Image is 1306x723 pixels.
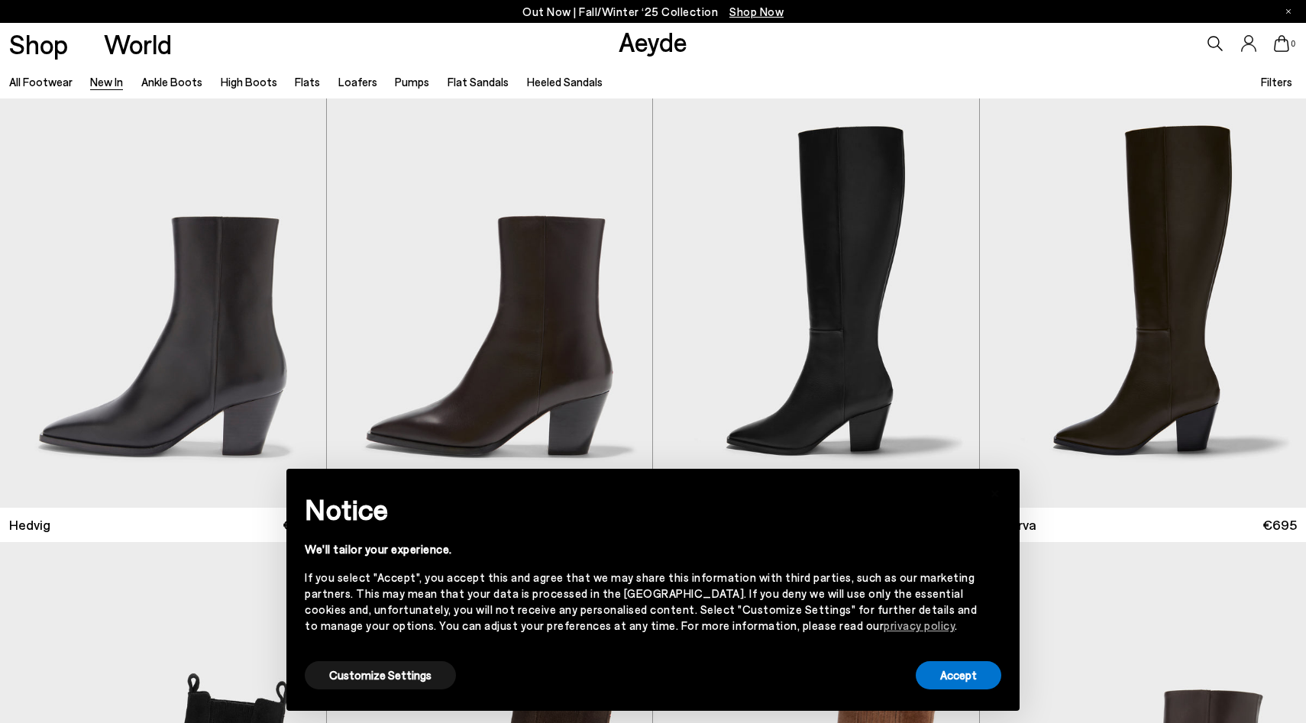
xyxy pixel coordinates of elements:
span: Hedvig [9,515,50,534]
span: × [990,480,1001,502]
div: If you select "Accept", you accept this and agree that we may share this information with third p... [305,570,977,634]
a: privacy policy [884,618,955,632]
a: Ankle Boots [141,75,202,89]
a: Aeyde [619,25,687,57]
a: Loafers [338,75,377,89]
div: We'll tailor your experience. [305,541,977,557]
img: Minerva High Cowboy Boots [653,98,979,508]
a: Heeled Sandals [527,75,603,89]
a: Flat Sandals [448,75,509,89]
a: Flats [295,75,320,89]
a: New In [90,75,123,89]
span: €695 [1262,515,1297,534]
button: Close this notice [977,473,1013,510]
span: Filters [1261,75,1292,89]
button: Customize Settings [305,661,456,689]
img: Hedvig Cowboy Ankle Boots [327,98,653,508]
a: High Boots [221,75,277,89]
h2: Notice [305,489,977,529]
a: All Footwear [9,75,73,89]
p: Out Now | Fall/Winter ‘25 Collection [522,2,784,21]
span: 0 [1289,40,1297,48]
span: Navigate to /collections/new-in [729,5,784,18]
button: Accept [916,661,1001,689]
a: World [104,31,172,57]
a: 0 [1274,35,1289,52]
a: Shop [9,31,68,57]
a: Pumps [395,75,429,89]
